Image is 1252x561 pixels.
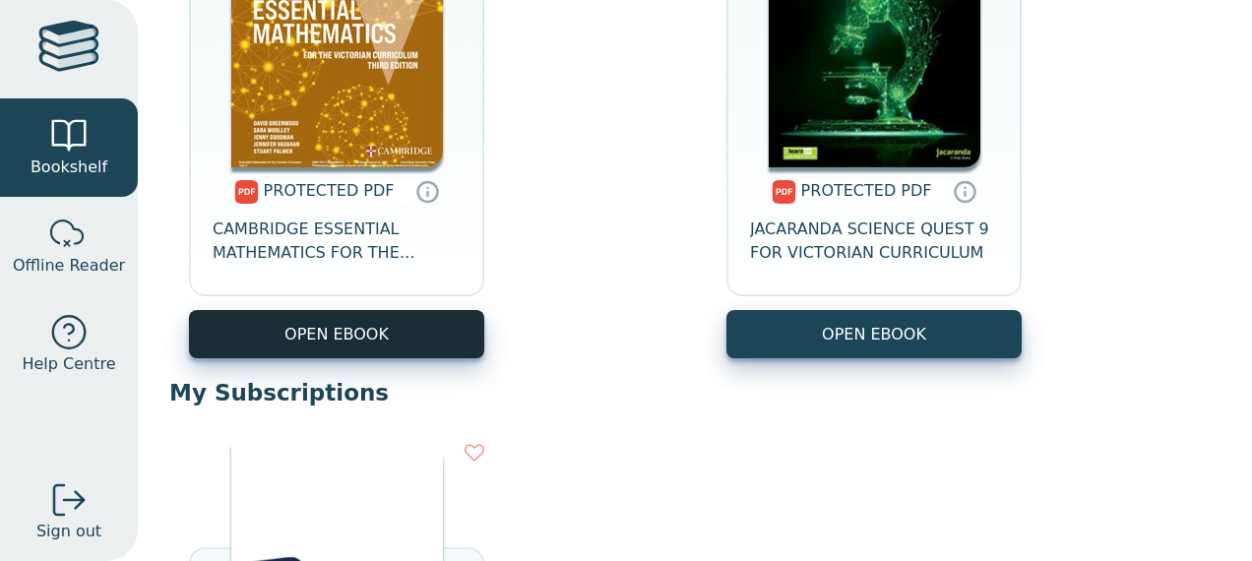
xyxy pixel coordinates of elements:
[13,254,125,278] span: Offline Reader
[750,218,998,265] span: JACARANDA SCIENCE QUEST 9 FOR VICTORIAN CURRICULUM
[213,218,461,265] span: CAMBRIDGE ESSENTIAL MATHEMATICS FOR THE VICTORIAN CURRICULUM YEAR 9 3E
[772,180,796,204] img: pdf.svg
[415,179,439,203] a: Protected PDFs cannot be printed, copied or shared. They can be accessed online through Education...
[31,156,107,179] span: Bookshelf
[953,179,976,203] a: Protected PDFs cannot be printed, copied or shared. They can be accessed online through Education...
[189,310,484,358] a: OPEN EBOOK
[22,352,115,376] span: Help Centre
[234,180,259,204] img: pdf.svg
[726,310,1022,358] a: OPEN EBOOK
[169,378,1221,407] p: My Subscriptions
[36,520,101,543] span: Sign out
[264,181,395,200] span: PROTECTED PDF
[801,181,932,200] span: PROTECTED PDF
